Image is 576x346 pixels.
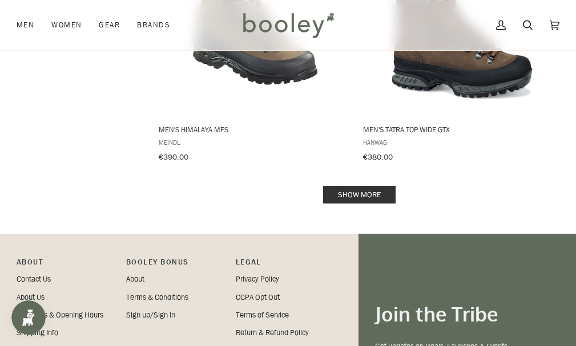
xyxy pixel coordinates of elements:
[137,19,170,31] span: Brands
[17,292,45,303] a: About Us
[51,19,82,31] span: Women
[236,274,279,284] a: Privacy Policy
[236,292,280,303] a: CCPA Opt Out
[159,152,188,162] span: €390.00
[363,152,393,162] span: €380.00
[126,257,227,274] p: Booley Bonus
[159,137,352,147] span: Meindl
[17,274,51,284] a: Contact Us
[17,19,34,31] span: Men
[17,310,103,320] a: Locations & Opening Hours
[236,257,336,274] p: Pipeline_Footer Sub
[99,19,120,31] span: Gear
[375,302,559,326] h3: Join the Tribe
[126,292,188,303] a: Terms & Conditions
[159,124,352,135] span: Men's Himalaya MFS
[363,137,556,147] span: Hanwag
[11,300,46,335] iframe: Button to open loyalty program pop-up
[126,310,175,320] a: Sign up/Sign in
[236,310,289,320] a: Terms of Service
[238,9,338,42] img: Booley
[323,186,396,203] a: Show more
[159,189,559,200] div: Pagination
[17,327,58,338] a: Shipping Info
[17,257,117,274] p: Pipeline_Footer Main
[236,327,309,338] a: Return & Refund Policy
[363,124,556,135] span: Men's Tatra Top Wide GTX
[126,274,144,284] a: About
